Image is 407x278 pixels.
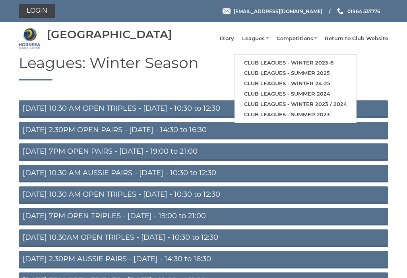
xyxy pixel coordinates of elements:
a: Email [EMAIL_ADDRESS][DOMAIN_NAME] [223,8,322,15]
a: [DATE] 10.30AM OPEN TRIPLES - [DATE] - 10:30 to 12:30 [19,229,388,247]
a: [DATE] 7PM OPEN TRIPLES - [DATE] - 19:00 to 21:00 [19,208,388,225]
a: Leagues [242,35,268,42]
a: Club leagues - Summer 2024 [235,89,357,99]
a: [DATE] 10.30 AM OPEN TRIPLES - [DATE] - 10:30 to 12:30 [19,186,388,204]
img: Email [223,8,231,14]
a: [DATE] 10.30 AM AUSSIE PAIRS - [DATE] - 10:30 to 12:30 [19,165,388,182]
a: Club leagues - Summer 2025 [235,68,357,78]
a: Diary [220,35,234,42]
h1: Leagues: Winter Season [19,55,388,80]
div: [GEOGRAPHIC_DATA] [47,28,172,41]
a: [DATE] 2.30PM OPEN PAIRS - [DATE] - 14:30 to 16:30 [19,122,388,139]
a: Club leagues - Summer 2023 [235,110,357,120]
img: Hornsea Bowls Centre [19,27,41,49]
a: Club leagues - Winter 2023 / 2024 [235,99,357,110]
a: [DATE] 7PM OPEN PAIRS - [DATE] - 19:00 to 21:00 [19,143,388,161]
a: Competitions [277,35,317,42]
span: 01964 537776 [347,8,380,14]
a: Club leagues - Winter 24-25 [235,78,357,89]
a: Login [19,4,55,18]
a: Club leagues - Winter 2025-6 [235,58,357,68]
ul: Leagues [234,54,357,123]
a: [DATE] 10.30 AM OPEN TRIPLES - [DATE] - 10:30 to 12:30 [19,100,388,118]
a: Phone us 01964 537776 [336,8,380,15]
a: Return to Club Website [325,35,388,42]
img: Phone us [337,8,343,14]
a: [DATE] 2.30PM AUSSIE PAIRS - [DATE] - 14:30 to 16:30 [19,251,388,268]
span: [EMAIL_ADDRESS][DOMAIN_NAME] [234,8,322,14]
